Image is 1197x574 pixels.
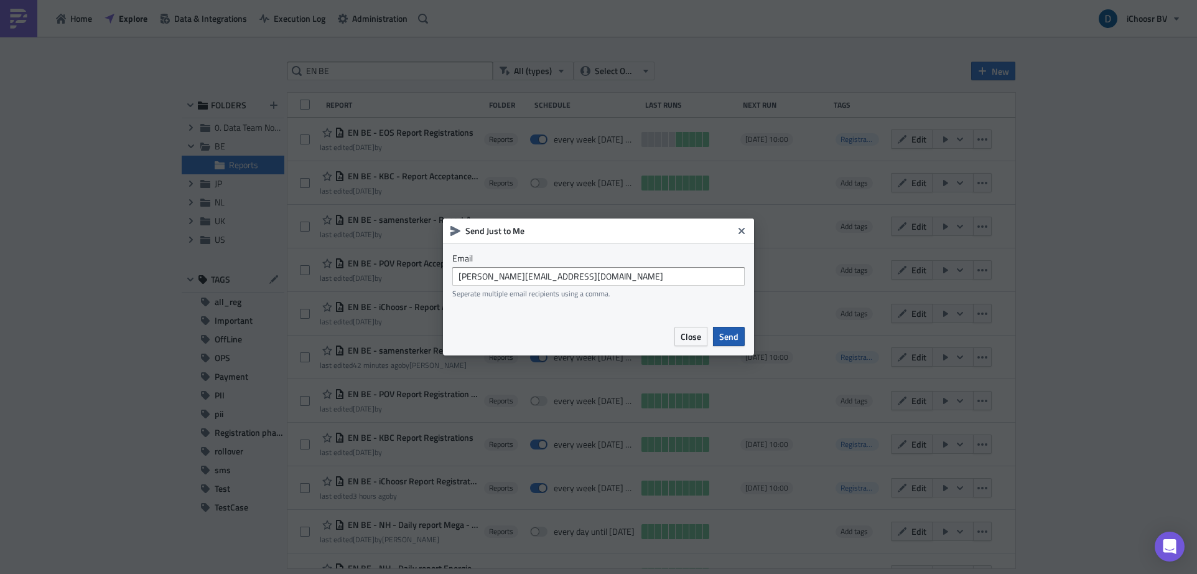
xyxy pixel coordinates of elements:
[732,222,751,240] button: Close
[1155,532,1185,562] div: Open Intercom Messenger
[452,253,745,264] label: Email
[719,330,738,343] span: Send
[674,327,707,346] button: Close
[465,225,733,237] h6: Send Just to Me
[713,327,745,346] button: Send
[452,289,745,298] div: Seperate multiple email recipients using a comma.
[681,330,701,343] span: Close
